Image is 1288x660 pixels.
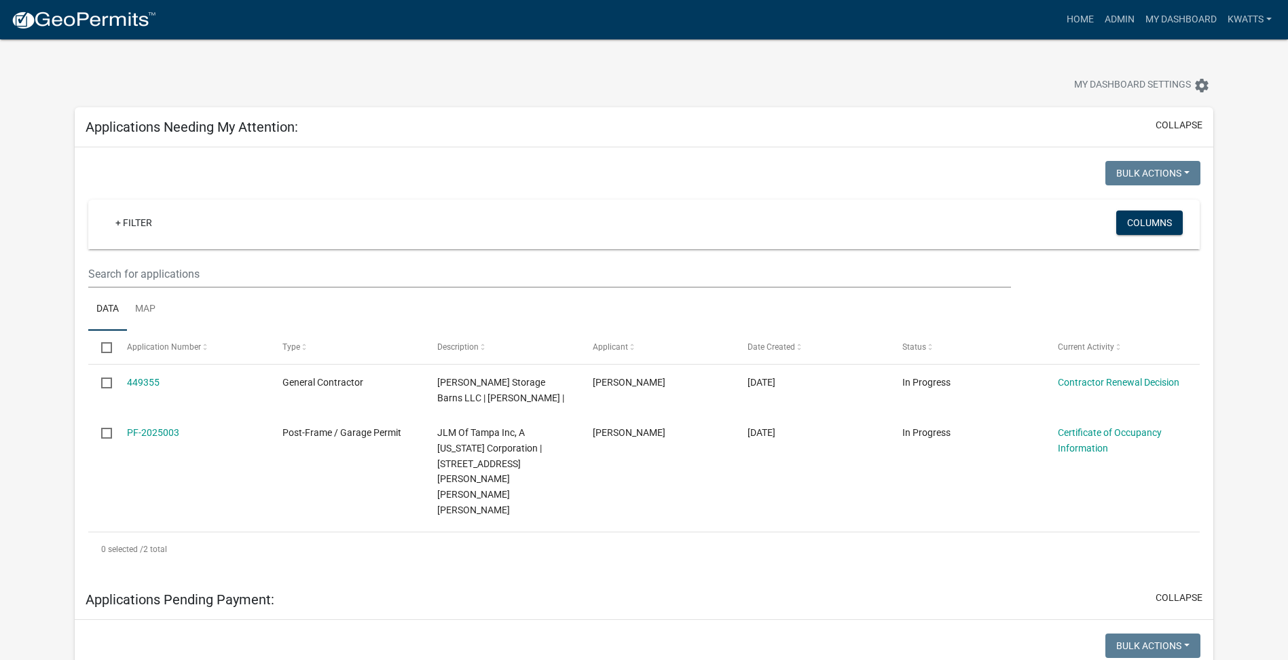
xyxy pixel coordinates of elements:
a: Contractor Renewal Decision [1058,377,1179,388]
span: In Progress [902,427,951,438]
span: Application Number [127,342,201,352]
span: General Contractor [282,377,363,388]
span: Status [902,342,926,352]
datatable-header-cell: Select [88,331,114,363]
datatable-header-cell: Status [889,331,1044,363]
datatable-header-cell: Date Created [735,331,889,363]
span: Description [437,342,479,352]
datatable-header-cell: Application Number [114,331,269,363]
h5: Applications Needing My Attention: [86,119,298,135]
a: Home [1061,7,1099,33]
datatable-header-cell: Current Activity [1044,331,1199,363]
button: My Dashboard Settingssettings [1063,72,1221,98]
span: 07/14/2025 [748,377,775,388]
datatable-header-cell: Type [270,331,424,363]
button: collapse [1156,118,1202,132]
div: collapse [75,147,1213,580]
span: JLM Of Tampa Inc, A Florida Corporation | 19175 N. Dale Mabry Hwy, Lutz [437,427,542,515]
a: Admin [1099,7,1140,33]
span: Larry Boston [593,427,665,438]
span: 0 selected / [101,545,143,554]
i: settings [1194,77,1210,94]
button: collapse [1156,591,1202,605]
a: Data [88,288,127,331]
span: Applicant [593,342,628,352]
span: Marvin Raber [593,377,665,388]
input: Search for applications [88,260,1011,288]
a: 449355 [127,377,160,388]
span: My Dashboard Settings [1074,77,1191,94]
div: 2 total [88,532,1200,566]
datatable-header-cell: Description [424,331,579,363]
span: Raber Storage Barns LLC | Marvin Raber | [437,377,564,403]
span: Current Activity [1058,342,1114,352]
datatable-header-cell: Applicant [579,331,734,363]
a: Kwatts [1222,7,1277,33]
button: Bulk Actions [1105,634,1200,658]
h5: Applications Pending Payment: [86,591,274,608]
button: Columns [1116,210,1183,235]
a: Map [127,288,164,331]
span: 01/16/2025 [748,427,775,438]
a: + Filter [105,210,163,235]
span: Date Created [748,342,795,352]
a: Certificate of Occupancy Information [1058,427,1162,454]
span: Post-Frame / Garage Permit [282,427,401,438]
button: Bulk Actions [1105,161,1200,185]
span: Type [282,342,300,352]
span: In Progress [902,377,951,388]
a: PF-2025003 [127,427,179,438]
a: My Dashboard [1140,7,1222,33]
